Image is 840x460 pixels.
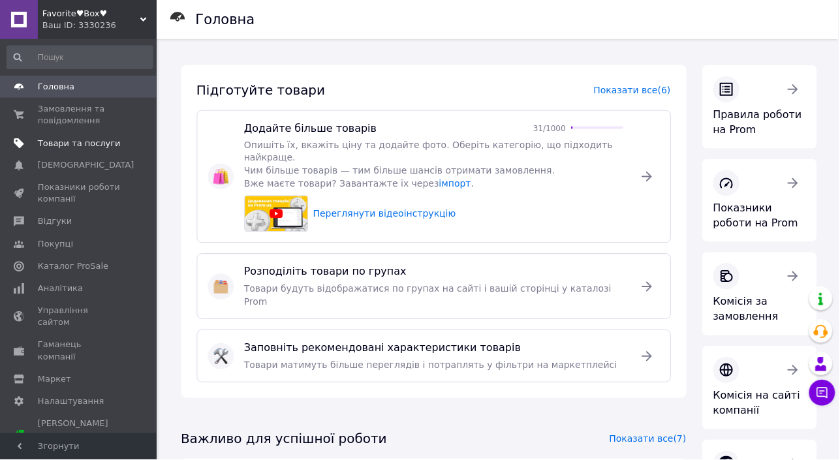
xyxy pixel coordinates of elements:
[715,390,802,417] span: Комісія на сайті компанії
[535,124,567,133] span: 31 / 1000
[715,202,800,230] span: Показники роботи на Prom
[7,46,153,69] input: Пошук
[38,339,121,363] span: Гаманець компанії
[245,140,614,163] span: Опишіть їх, вкажіть ціну та додайте фото. Оберіть категорію, що підходить найкраще.
[213,169,229,185] img: :shopping_bags:
[245,179,475,189] span: Вже маєте товари? Завантажте їх через .
[704,159,818,243] a: Показники роботи на Prom
[38,396,104,408] span: Налаштування
[197,330,672,383] a: :hammer_and_wrench:Заповніть рекомендовані характеристики товарівТовари матимуть більше перегляді...
[595,85,672,95] a: Показати все (6)
[42,20,157,31] div: Ваш ID: 3330236
[38,374,71,386] span: Маркет
[245,193,625,235] a: video previewПереглянути відеоінструкцію
[440,179,472,189] a: імпорт
[245,341,625,356] span: Заповніть рекомендовані характеристики товарів
[38,418,121,454] span: [PERSON_NAME] та рахунки
[38,103,121,127] span: Замовлення та повідомлення
[213,279,229,295] img: :card_index_dividers:
[38,305,121,329] span: Управління сайтом
[38,239,73,251] span: Покупці
[704,253,818,336] a: Комісія за замовлення
[704,65,818,149] a: Правила роботи на Prom
[38,81,74,93] span: Головна
[704,346,818,430] a: Комісія на сайті компанії
[181,431,388,447] span: Важливо для успішної роботи
[811,380,837,406] button: Чат з покупцем
[245,360,619,371] span: Товари матимуть більше переглядів і потраплять у фільтри на маркетплейсі
[245,284,613,307] span: Товари будуть відображатися по групах на сайті і вашій сторінці у каталозі Prom
[245,265,625,280] span: Розподіліть товари по групах
[42,8,140,20] span: Favorite♥Box♥
[715,108,803,136] span: Правила роботи на Prom
[197,110,672,244] a: :shopping_bags:Додайте більше товарів31/1000Опишіть їх, вкажіть ціну та додайте фото. Оберіть кат...
[715,296,780,323] span: Комісія за замовлення
[197,254,672,320] a: :card_index_dividers:Розподіліть товари по групахТовари будуть відображатися по групах на сайті і...
[38,216,72,228] span: Відгуки
[245,196,309,232] img: video preview
[38,182,121,206] span: Показники роботи компанії
[245,121,378,136] span: Додайте більше товарів
[314,209,457,219] span: Переглянути відеоінструкцію
[196,12,255,27] h1: Головна
[38,283,83,295] span: Аналітика
[245,166,556,176] span: Чим більше товарів — тим більше шансів отримати замовлення.
[213,349,229,365] img: :hammer_and_wrench:
[610,434,687,444] a: Показати все (7)
[38,138,121,149] span: Товари та послуги
[38,261,108,273] span: Каталог ProSale
[197,82,326,98] span: Підготуйте товари
[38,160,134,172] span: [DEMOGRAPHIC_DATA]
